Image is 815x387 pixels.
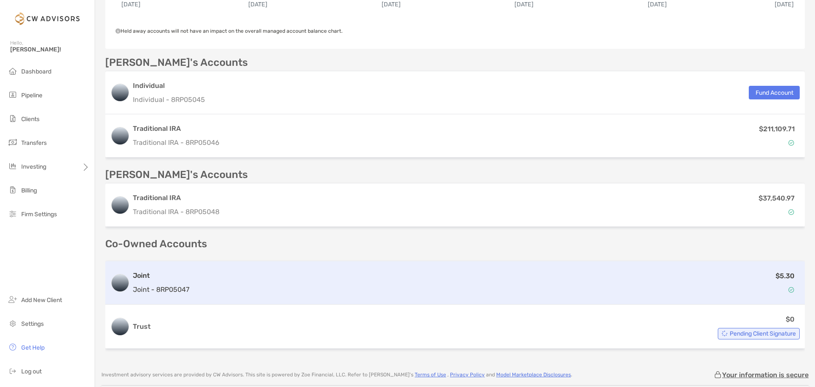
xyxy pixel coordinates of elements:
text: [DATE] [514,1,534,8]
text: [DATE] [248,1,267,8]
img: billing icon [8,185,18,195]
img: logo account [112,318,129,335]
span: Settings [21,320,44,328]
span: Firm Settings [21,211,57,218]
span: Held away accounts will not have an impact on the overall managed account balance chart. [115,28,343,34]
img: firm-settings icon [8,209,18,219]
p: Individual - 8RP05045 [133,94,205,105]
span: Log out [21,368,42,375]
p: Traditional IRA - 8RP05048 [133,206,219,217]
span: Clients [21,116,39,123]
span: Billing [21,187,37,194]
span: Pending Client Signature [730,331,796,336]
text: [DATE] [775,1,794,8]
p: Joint - 8RP05047 [133,284,189,295]
p: $211,109.71 [759,124,795,134]
img: logo account [112,274,129,291]
text: [DATE] [382,1,401,8]
p: $5.30 [776,271,795,281]
span: Dashboard [21,68,51,75]
a: Privacy Policy [450,372,485,378]
a: Terms of Use [415,372,446,378]
button: Fund Account [749,86,800,99]
img: logo account [112,127,129,144]
a: Model Marketplace Disclosures [496,372,571,378]
img: Account Status icon [788,209,794,215]
span: [PERSON_NAME]! [10,46,90,53]
img: transfers icon [8,137,18,147]
img: Account Status icon [788,287,794,293]
p: $37,540.97 [759,193,795,203]
span: Transfers [21,139,47,147]
p: Traditional IRA - 8RP05046 [133,137,219,148]
p: $0 [786,314,795,325]
p: Co-Owned Accounts [105,239,805,249]
h3: Traditional IRA [133,124,219,134]
p: [PERSON_NAME]'s Accounts [105,57,248,68]
img: Zoe Logo [10,3,84,34]
img: logo account [112,197,129,214]
h3: Joint [133,271,189,281]
text: [DATE] [648,1,667,8]
span: Pipeline [21,92,42,99]
p: Investment advisory services are provided by CW Advisors . This site is powered by Zoe Financial,... [101,372,572,378]
img: logout icon [8,366,18,376]
img: investing icon [8,161,18,171]
img: pipeline icon [8,90,18,100]
h3: Individual [133,81,205,91]
h3: Trust [133,322,151,332]
img: get-help icon [8,342,18,352]
p: [PERSON_NAME]'s Accounts [105,169,248,180]
span: Get Help [21,344,45,351]
span: Investing [21,163,46,170]
img: logo account [112,84,129,101]
img: add_new_client icon [8,294,18,305]
p: Your information is secure [722,371,809,379]
img: Account Status icon [722,331,728,336]
span: Add New Client [21,297,62,304]
img: settings icon [8,318,18,328]
img: clients icon [8,113,18,124]
img: Account Status icon [788,140,794,146]
img: dashboard icon [8,66,18,76]
text: [DATE] [121,1,141,8]
h3: Traditional IRA [133,193,219,203]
